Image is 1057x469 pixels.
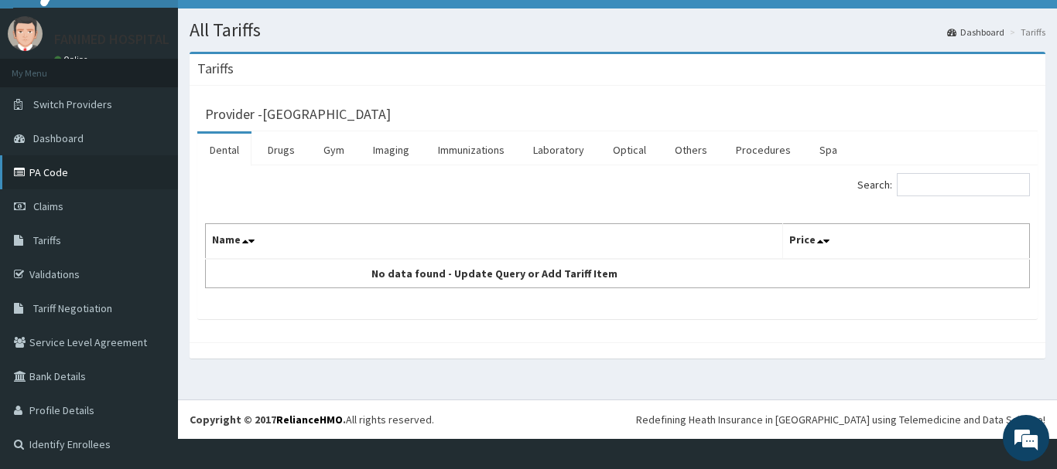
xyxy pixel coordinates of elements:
[33,301,112,315] span: Tariff Negotiation
[197,62,234,76] h3: Tariffs
[521,134,597,166] a: Laboratory
[782,224,1030,260] th: Price
[276,413,343,427] a: RelianceHMO
[254,8,291,45] div: Minimize live chat window
[600,134,658,166] a: Optical
[255,134,307,166] a: Drugs
[29,77,63,116] img: d_794563401_company_1708531726252_794563401
[723,134,803,166] a: Procedures
[54,32,169,46] p: FANIMED HOSPITAL
[8,16,43,51] img: User Image
[636,412,1045,427] div: Redefining Heath Insurance in [GEOGRAPHIC_DATA] using Telemedicine and Data Science!
[1006,25,1045,39] li: Tariffs
[80,87,260,107] div: Chat with us now
[857,173,1030,196] label: Search:
[206,259,783,288] td: No data found - Update Query or Add Tariff Item
[947,25,1004,39] a: Dashboard
[206,224,783,260] th: Name
[311,134,357,166] a: Gym
[897,173,1030,196] input: Search:
[662,134,720,166] a: Others
[190,413,346,427] strong: Copyright © 2017 .
[33,131,84,145] span: Dashboard
[33,199,63,213] span: Claims
[361,134,422,166] a: Imaging
[190,20,1045,40] h1: All Tariffs
[90,138,214,294] span: We're online!
[807,134,850,166] a: Spa
[197,134,251,166] a: Dental
[205,107,391,121] h3: Provider - [GEOGRAPHIC_DATA]
[33,233,61,247] span: Tariffs
[33,97,112,111] span: Switch Providers
[426,134,517,166] a: Immunizations
[178,399,1057,439] footer: All rights reserved.
[54,54,91,65] a: Online
[8,308,295,362] textarea: Type your message and hit 'Enter'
